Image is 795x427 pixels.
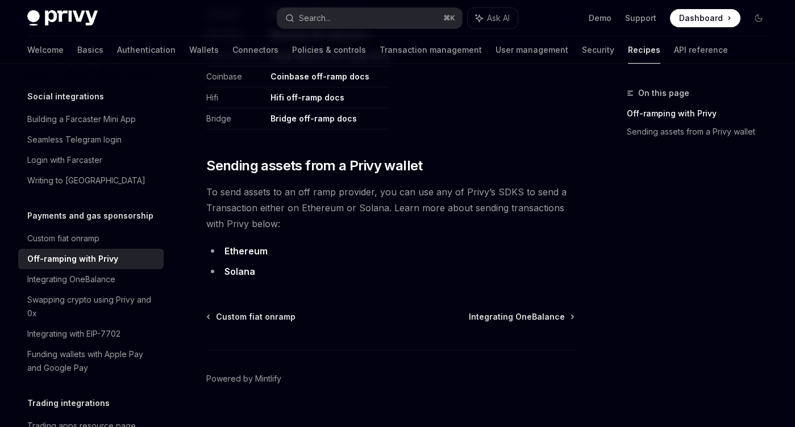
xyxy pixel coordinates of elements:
h5: Social integrations [27,90,104,103]
span: Sending assets from a Privy wallet [206,157,423,175]
a: Custom fiat onramp [18,228,164,249]
h5: Trading integrations [27,396,110,410]
a: Off-ramping with Privy [18,249,164,269]
a: Login with Farcaster [18,150,164,170]
span: ⌘ K [443,14,455,23]
a: Integrating with EIP-7702 [18,324,164,344]
a: Sending assets from a Privy wallet [627,123,777,141]
a: Custom fiat onramp [207,311,295,323]
a: Wallets [189,36,219,64]
span: On this page [638,86,689,100]
td: Coinbase [206,66,266,87]
h5: Payments and gas sponsorship [27,209,153,223]
a: Welcome [27,36,64,64]
span: To send assets to an off ramp provider, you can use any of Privy’s SDKS to send a Transaction eit... [206,184,575,232]
a: Hifi off-ramp docs [270,93,344,103]
a: Off-ramping with Privy [627,104,777,123]
div: Swapping crypto using Privy and 0x [27,293,157,320]
a: Security [582,36,614,64]
a: Ethereum [224,245,268,257]
div: Integrating OneBalance [27,273,115,286]
div: Off-ramping with Privy [27,252,118,266]
a: Funding wallets with Apple Pay and Google Pay [18,344,164,378]
a: Transaction management [380,36,482,64]
a: Support [625,12,656,24]
span: Integrating OneBalance [469,311,565,323]
a: API reference [674,36,728,64]
img: dark logo [27,10,98,26]
div: Login with Farcaster [27,153,102,167]
a: Demo [589,12,611,24]
a: Dashboard [670,9,740,27]
a: Recipes [628,36,660,64]
a: Basics [77,36,103,64]
span: Ask AI [487,12,510,24]
a: Integrating OneBalance [18,269,164,290]
button: Toggle dark mode [750,9,768,27]
a: Integrating OneBalance [469,311,573,323]
div: Search... [299,11,331,25]
span: Dashboard [679,12,723,24]
a: Authentication [117,36,176,64]
a: Connectors [232,36,278,64]
a: Seamless Telegram login [18,129,164,150]
a: Building a Farcaster Mini App [18,109,164,129]
div: Integrating with EIP-7702 [27,327,120,341]
a: Policies & controls [292,36,366,64]
a: Solana [224,266,255,278]
div: Building a Farcaster Mini App [27,112,136,126]
span: Custom fiat onramp [216,311,295,323]
div: Seamless Telegram login [27,133,122,146]
a: Writing to [GEOGRAPHIC_DATA] [18,170,164,191]
button: Ask AI [468,8,518,28]
a: Powered by Mintlify [206,373,281,384]
a: Swapping crypto using Privy and 0x [18,290,164,324]
div: Writing to [GEOGRAPHIC_DATA] [27,174,145,187]
a: User management [496,36,568,64]
a: Bridge off-ramp docs [270,114,357,124]
button: Search...⌘K [277,8,463,28]
a: Coinbase off-ramp docs [270,72,369,82]
div: Funding wallets with Apple Pay and Google Pay [27,348,157,375]
td: Bridge [206,108,266,129]
td: Hifi [206,87,266,108]
div: Custom fiat onramp [27,232,99,245]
